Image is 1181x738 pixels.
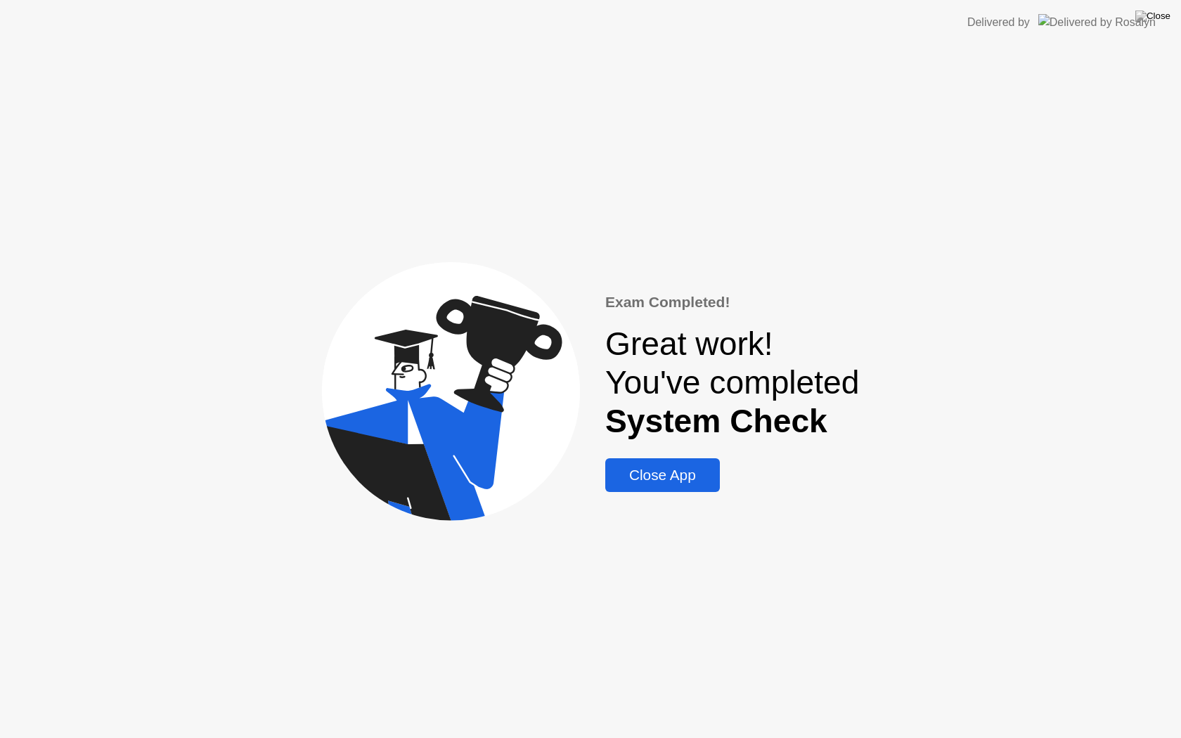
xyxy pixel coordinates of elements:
div: Delivered by [967,14,1030,31]
button: Close App [605,458,720,492]
div: Close App [609,467,716,484]
img: Delivered by Rosalyn [1038,14,1156,30]
b: System Check [605,403,827,439]
img: Close [1135,11,1170,22]
div: Great work! You've completed [605,325,859,441]
div: Exam Completed! [605,291,859,313]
